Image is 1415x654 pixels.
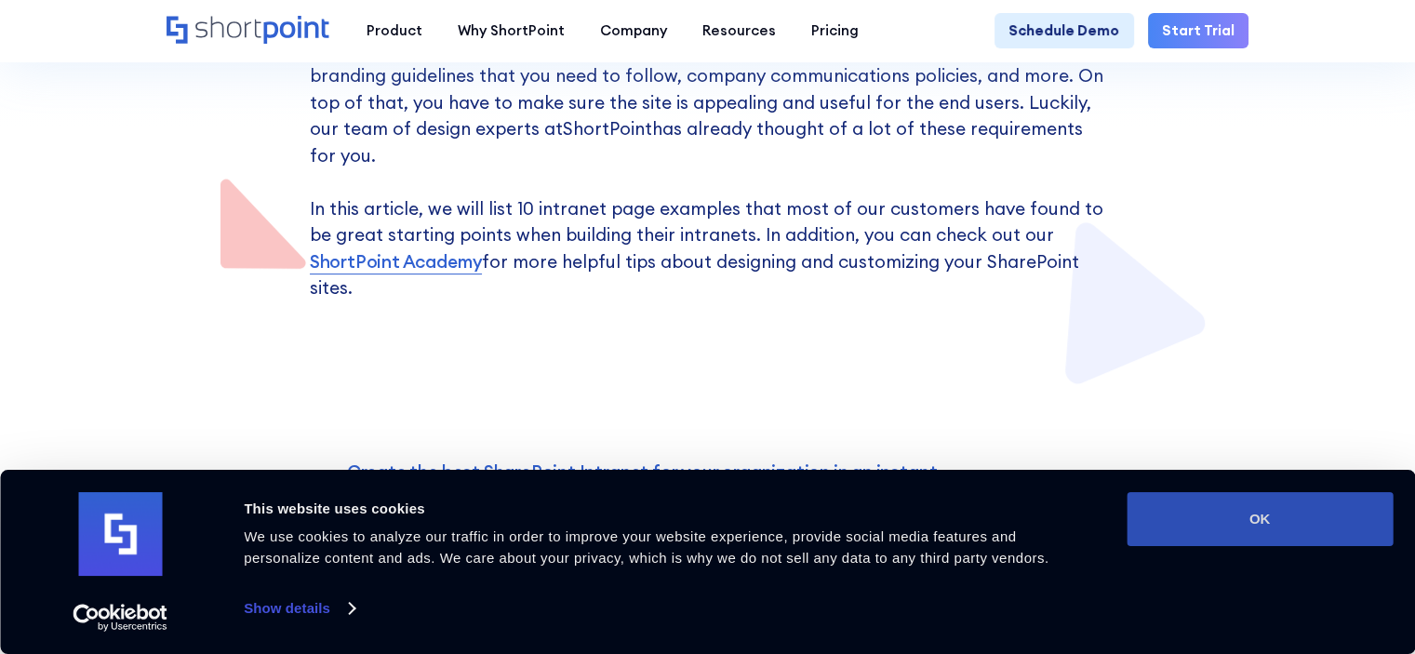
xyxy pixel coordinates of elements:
a: Company [582,13,685,48]
a: Show details [244,594,354,622]
a: Schedule Demo [995,13,1133,48]
a: Create the best SharePoint Intranet for your organization in an instant [347,460,938,483]
a: Resources [685,13,794,48]
button: OK [1127,492,1393,546]
img: logo [78,492,162,576]
div: Resources [702,20,776,42]
div: This website uses cookies [244,498,1085,520]
a: ShortPoint [563,117,652,140]
a: Home [167,16,331,47]
div: Why ShortPoint [458,20,565,42]
a: Usercentrics Cookiebot - opens in a new window [39,604,202,632]
span: We use cookies to analyze our traffic in order to improve your website experience, provide social... [244,528,1048,566]
div: Company [600,20,667,42]
a: Start Trial [1148,13,1248,48]
a: Product [349,13,440,48]
a: ShortPoint Academy [310,248,483,275]
div: Product [367,20,422,42]
div: Pricing [811,20,859,42]
a: Why ShortPoint [440,13,582,48]
a: Pricing [794,13,876,48]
